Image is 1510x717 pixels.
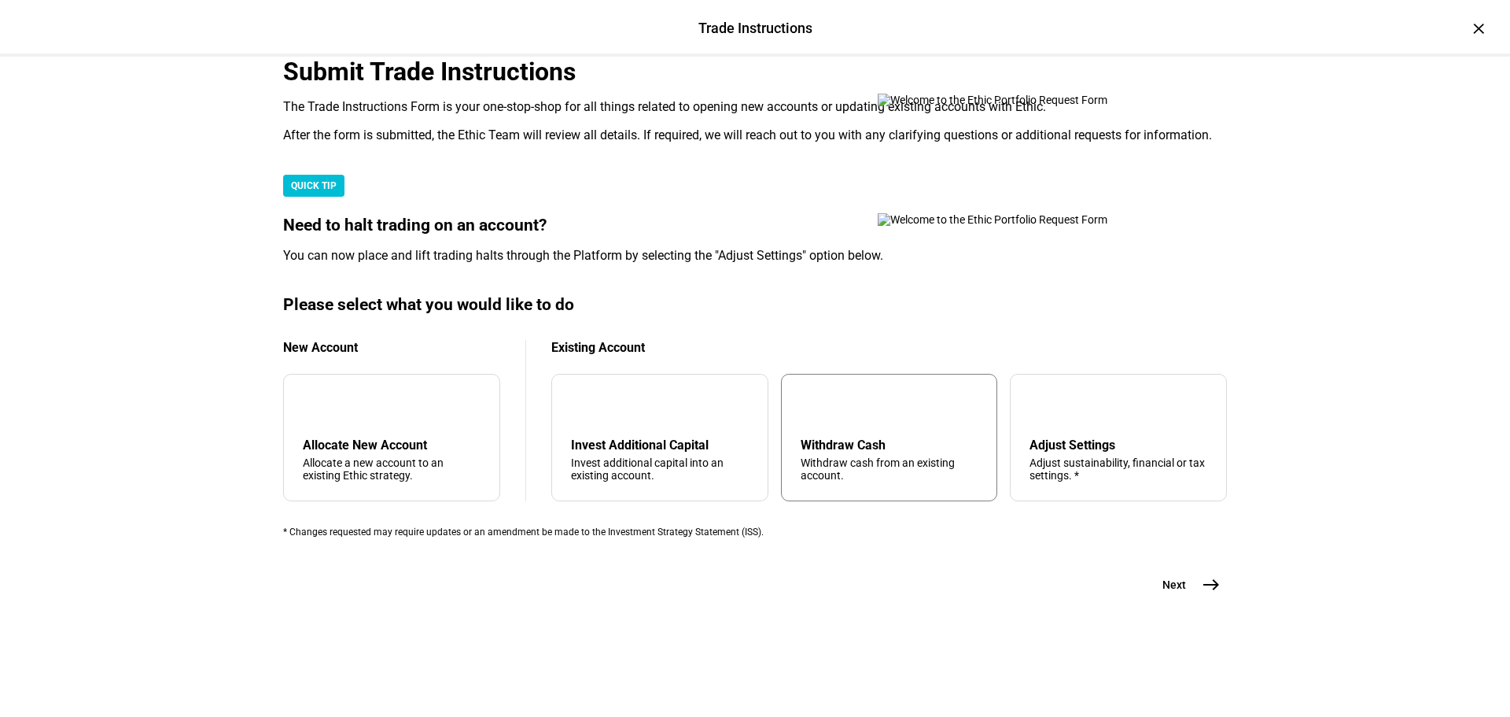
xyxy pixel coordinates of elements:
[1029,394,1055,419] mat-icon: tune
[1029,438,1207,453] div: Adjust Settings
[303,456,481,482] div: Allocate a new account to an existing Ethic strategy.
[1202,575,1221,594] mat-icon: east
[303,438,481,453] div: Allocate New Account
[878,213,1161,226] img: Welcome to the Ethic Portfolio Request Form
[801,456,978,482] div: Withdraw cash from an existing account.
[1144,569,1227,601] button: Next
[571,438,749,453] div: Invest Additional Capital
[283,57,1227,87] div: Submit Trade Instructions
[698,18,812,39] div: Trade Instructions
[283,340,500,355] div: New Account
[801,438,978,453] div: Withdraw Cash
[1162,577,1186,593] span: Next
[283,248,1227,264] div: You can now place and lift trading halts through the Platform by selecting the "Adjust Settings" ...
[283,128,1227,143] div: After the form is submitted, the Ethic Team will review all details. If required, we will reach o...
[306,397,325,416] mat-icon: add
[283,175,344,197] div: QUICK TIP
[551,340,1227,355] div: Existing Account
[571,456,749,482] div: Invest additional capital into an existing account.
[804,397,823,416] mat-icon: arrow_upward
[1466,16,1491,41] div: ×
[283,295,1227,315] div: Please select what you would like to do
[878,94,1161,106] img: Welcome to the Ethic Portfolio Request Form
[283,99,1227,115] div: The Trade Instructions Form is your one-stop-shop for all things related to opening new accounts ...
[283,527,1227,538] div: * Changes requested may require updates or an amendment be made to the Investment Strategy Statem...
[1029,456,1207,482] div: Adjust sustainability, financial or tax settings. *
[283,216,1227,235] div: Need to halt trading on an account?
[574,397,593,416] mat-icon: arrow_downward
